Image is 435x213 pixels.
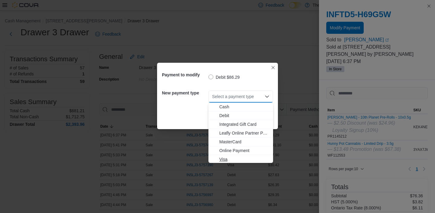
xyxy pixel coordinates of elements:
span: Online Payment [219,148,269,154]
span: MasterCard [219,139,269,145]
button: Leafly Online Partner Payment [208,129,273,138]
button: Integrated Gift Card [208,120,273,129]
div: Choose from the following options [208,103,273,164]
button: Debit [208,111,273,120]
button: Closes this modal window [269,64,277,71]
span: Visa [219,156,269,162]
button: Close list of options [265,94,269,99]
button: Cash [208,103,273,111]
input: Accessible screen reader label [212,93,213,100]
button: MasterCard [208,138,273,146]
button: Visa [208,155,273,164]
span: Debit [219,113,269,119]
span: Integrated Gift Card [219,121,269,127]
h5: Payment to modify [162,69,207,81]
button: Online Payment [208,146,273,155]
h5: New payment type [162,87,207,99]
label: Debit $86.29 [208,74,240,81]
span: Leafly Online Partner Payment [219,130,269,136]
span: Cash [219,104,269,110]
